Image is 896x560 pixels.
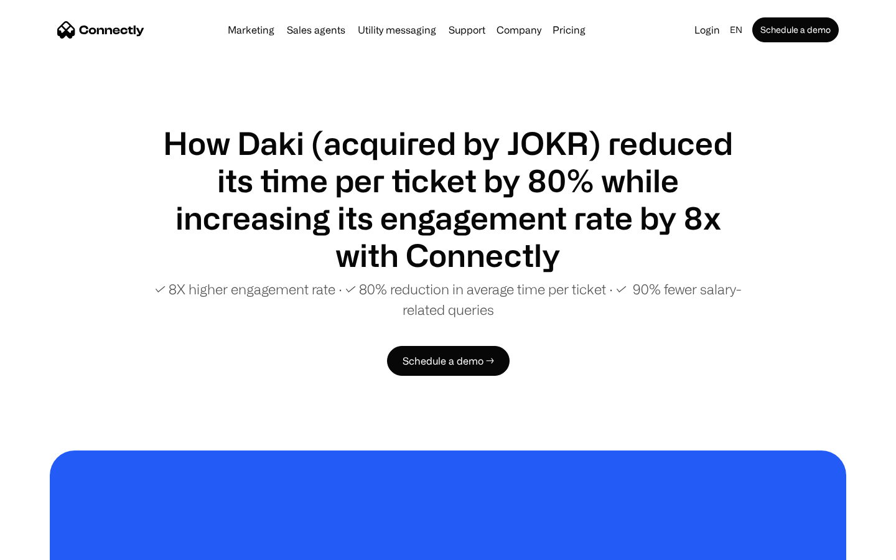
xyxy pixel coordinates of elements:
[12,537,75,556] aside: Language selected: English
[752,17,839,42] a: Schedule a demo
[149,124,747,274] h1: How Daki (acquired by JOKR) reduced its time per ticket by 80% while increasing its engagement ra...
[444,25,490,35] a: Support
[25,538,75,556] ul: Language list
[497,21,541,39] div: Company
[57,21,144,39] a: home
[282,25,350,35] a: Sales agents
[149,279,747,320] p: ✓ 8X higher engagement rate ∙ ✓ 80% reduction in average time per ticket ∙ ✓ 90% fewer salary-rel...
[725,21,750,39] div: en
[689,21,725,39] a: Login
[387,346,510,376] a: Schedule a demo →
[223,25,279,35] a: Marketing
[548,25,590,35] a: Pricing
[353,25,441,35] a: Utility messaging
[493,21,545,39] div: Company
[730,21,742,39] div: en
